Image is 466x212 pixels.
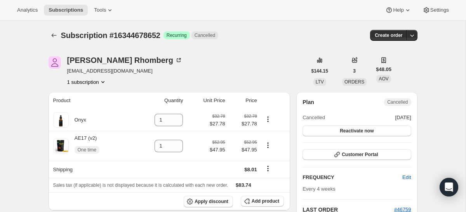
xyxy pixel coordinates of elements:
button: Reactivate now [303,125,411,136]
button: Product actions [262,141,274,149]
th: Unit Price [185,92,227,109]
span: $47.95 [230,146,257,154]
span: [DATE] [395,114,411,122]
button: Tools [89,5,118,16]
th: Shipping [49,161,133,178]
span: Analytics [17,7,38,13]
div: AE17 (v2) [69,134,100,158]
span: Subscriptions [49,7,83,13]
div: [PERSON_NAME] Rhomberg [67,56,183,64]
span: ORDERS [344,79,364,85]
button: Product actions [262,115,274,123]
span: $48.05 [376,66,391,73]
span: Help [393,7,403,13]
button: 3 [348,66,360,76]
span: Create order [375,32,402,38]
span: Cancelled [195,32,215,38]
button: Customer Portal [303,149,411,160]
button: Create order [370,30,407,41]
button: Subscriptions [49,30,59,41]
span: $47.95 [210,146,225,154]
span: Add product [252,198,279,204]
button: Settings [418,5,454,16]
span: Subscription #16344678652 [61,31,160,40]
span: Edit [402,174,411,181]
span: Sales tax (if applicable) is not displayed because it is calculated with each new order. [53,182,228,188]
button: Shipping actions [262,164,274,173]
span: $27.78 [210,120,225,128]
small: $32.78 [212,114,225,118]
h2: Plan [303,98,314,106]
span: $144.15 [311,68,328,74]
div: Onyx [69,116,86,124]
span: Customer Portal [342,151,378,158]
h2: FREQUENCY [303,174,402,181]
button: Apply discount [184,196,233,207]
button: Subscriptions [44,5,88,16]
span: Settings [430,7,449,13]
img: product img [53,138,69,154]
span: $8.01 [244,167,257,172]
span: Apply discount [195,198,228,205]
button: Add product [241,196,284,207]
button: Analytics [12,5,42,16]
th: Quantity [133,92,186,109]
th: Product [49,92,133,109]
span: Tools [94,7,106,13]
span: AOV [379,76,388,82]
span: Cancelled [387,99,408,105]
span: $27.78 [230,120,257,128]
button: Product actions [67,78,107,86]
span: Recurring [167,32,187,38]
span: Cancelled [303,114,325,122]
span: One time [78,147,97,153]
th: Price [228,92,259,109]
span: Every 4 weeks [303,186,336,192]
button: Help [381,5,416,16]
span: Amanda Rhomberg [49,56,61,69]
button: Edit [398,171,416,184]
small: $52.95 [212,140,225,144]
div: Open Intercom Messenger [440,178,458,196]
span: [EMAIL_ADDRESS][DOMAIN_NAME] [67,67,183,75]
button: $144.15 [307,66,333,76]
span: LTV [316,79,324,85]
span: 3 [353,68,356,74]
span: $83.74 [236,182,251,188]
small: $32.78 [244,114,257,118]
small: $52.95 [244,140,257,144]
span: Reactivate now [340,128,374,134]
